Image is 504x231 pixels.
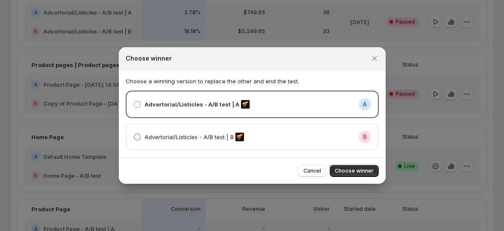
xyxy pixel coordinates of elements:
button: Close [368,52,380,64]
p: Choose a winning version to replace the other and end the test. [126,77,379,85]
p: Advertorial/Listicles - A/B test | A [145,100,239,109]
button: Choose winner [330,165,379,177]
span: Choose winner [335,167,374,174]
span: Cancel [303,167,321,174]
h2: B [363,133,367,141]
h2: Choose winner [126,54,172,63]
h2: A [363,100,367,109]
p: Advertorial/Listicles - A/B test | B [145,133,234,141]
button: Cancel [298,165,326,177]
